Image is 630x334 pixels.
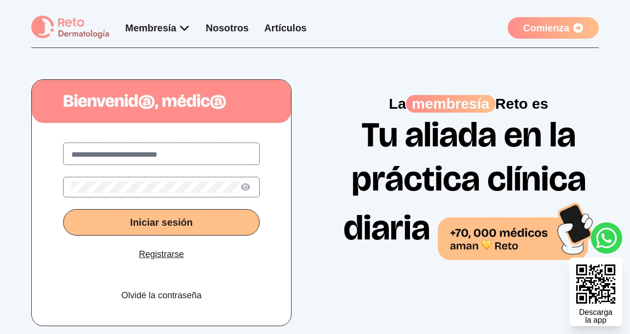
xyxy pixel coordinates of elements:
[31,16,110,40] img: logo Reto dermatología
[338,113,599,260] h1: Tu aliada en la práctica clínica diaria
[406,95,495,113] span: membresía
[139,247,184,261] a: Registrarse
[508,17,599,39] a: Comienza
[591,222,622,254] a: whatsapp button
[338,95,599,113] p: La Reto es
[32,92,291,111] h1: Bienvenid@, médic@
[130,217,193,228] span: Iniciar sesión
[63,209,260,236] button: Iniciar sesión
[121,288,202,302] a: Olvidé la contraseña
[264,23,307,33] a: Artículos
[579,309,612,324] div: Descarga la app
[125,21,190,35] div: Membresía
[206,23,249,33] a: Nosotros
